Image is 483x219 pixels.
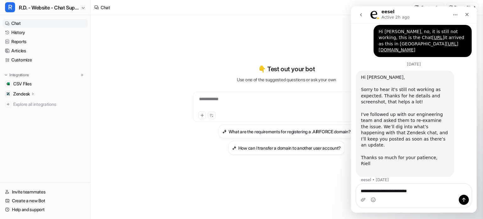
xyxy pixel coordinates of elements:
[101,4,110,11] div: Chat
[238,145,341,151] h3: How can I transfer a domain to another user account?
[3,187,88,196] a: Invite teammates
[6,92,10,96] img: Zendesk
[222,129,227,134] img: What are the requirements for registering a .AIRFORCE domain?
[447,3,478,12] button: Reset Chat
[3,55,88,64] a: Customize
[3,19,88,28] a: Chat
[9,72,29,78] p: Integrations
[3,196,88,205] a: Create a new Bot
[237,76,336,83] p: Use one of the suggested questions or ask your own
[6,82,10,86] img: CSV Files
[219,124,355,138] button: What are the requirements for registering a .AIRFORCE domain?What are the requirements for regist...
[413,3,444,12] button: Customize
[80,73,84,77] img: menu_add.svg
[4,73,8,77] img: expand menu
[3,72,31,78] button: Integrations
[448,5,453,10] img: reset
[3,79,88,88] a: CSV FilesCSV Files
[13,91,30,97] p: Zendesk
[3,28,88,37] a: History
[19,3,80,12] span: R.D. - Website - Chat Support
[351,6,477,213] iframe: To enrich screen reader interactions, please activate Accessibility in Grammarly extension settings
[3,46,88,55] a: Articles
[229,128,351,135] h3: What are the requirements for registering a .AIRFORCE domain?
[13,81,31,87] span: CSV Files
[3,37,88,46] a: Reports
[232,146,236,150] img: How can I transfer a domain to another user account?
[13,99,85,109] span: Explore all integrations
[3,205,88,214] a: Help and support
[3,100,88,109] a: Explore all integrations
[228,141,345,155] button: How can I transfer a domain to another user account?How can I transfer a domain to another user a...
[414,5,419,10] img: customize
[421,4,441,11] p: Customize
[258,64,315,74] p: 👇 Test out your bot
[5,2,15,12] span: R
[5,101,11,107] img: explore all integrations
